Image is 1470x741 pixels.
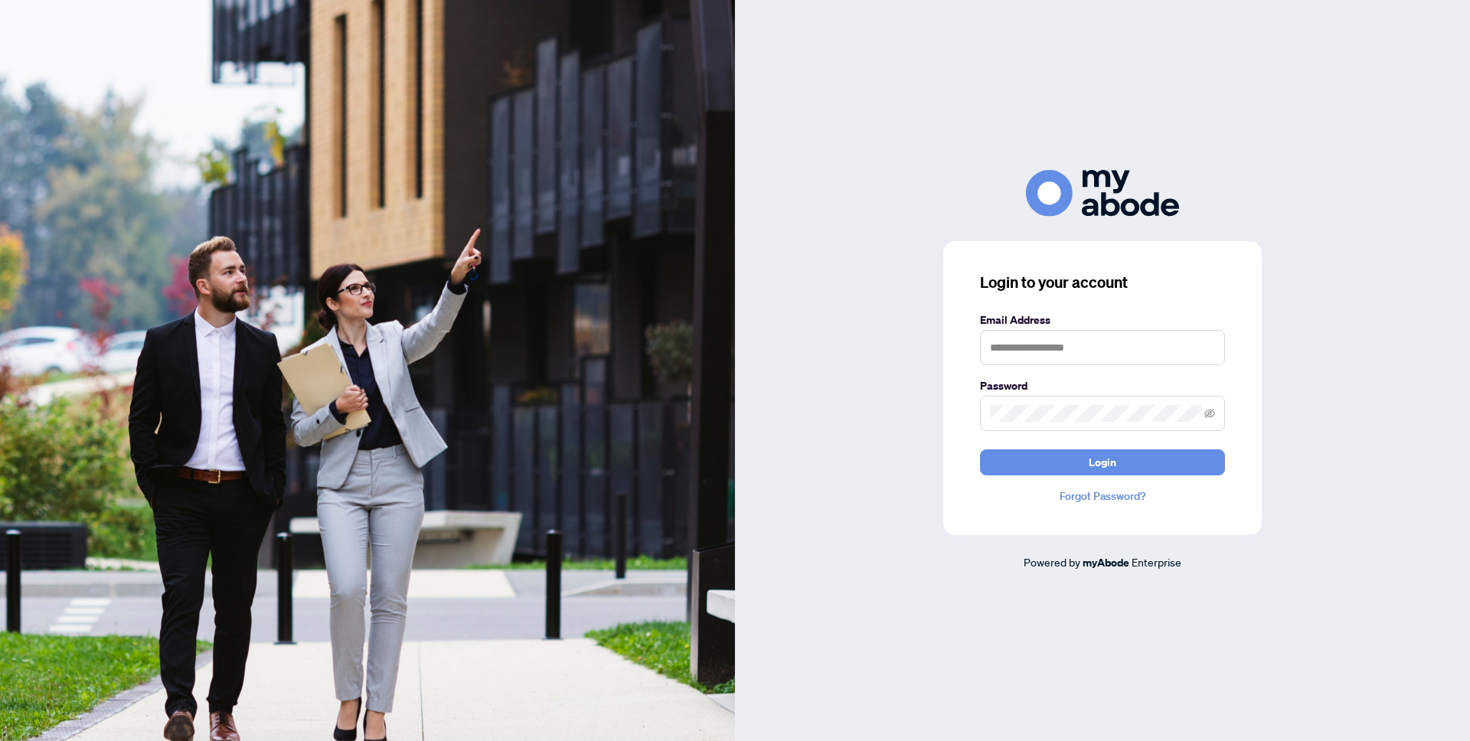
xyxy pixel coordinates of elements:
img: ma-logo [1026,170,1179,217]
button: Login [980,449,1225,475]
span: eye-invisible [1204,408,1215,419]
span: Login [1089,450,1116,475]
a: Forgot Password? [980,488,1225,504]
h3: Login to your account [980,272,1225,293]
label: Password [980,377,1225,394]
a: myAbode [1083,554,1129,571]
span: Enterprise [1132,555,1181,569]
label: Email Address [980,312,1225,328]
span: Powered by [1024,555,1080,569]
